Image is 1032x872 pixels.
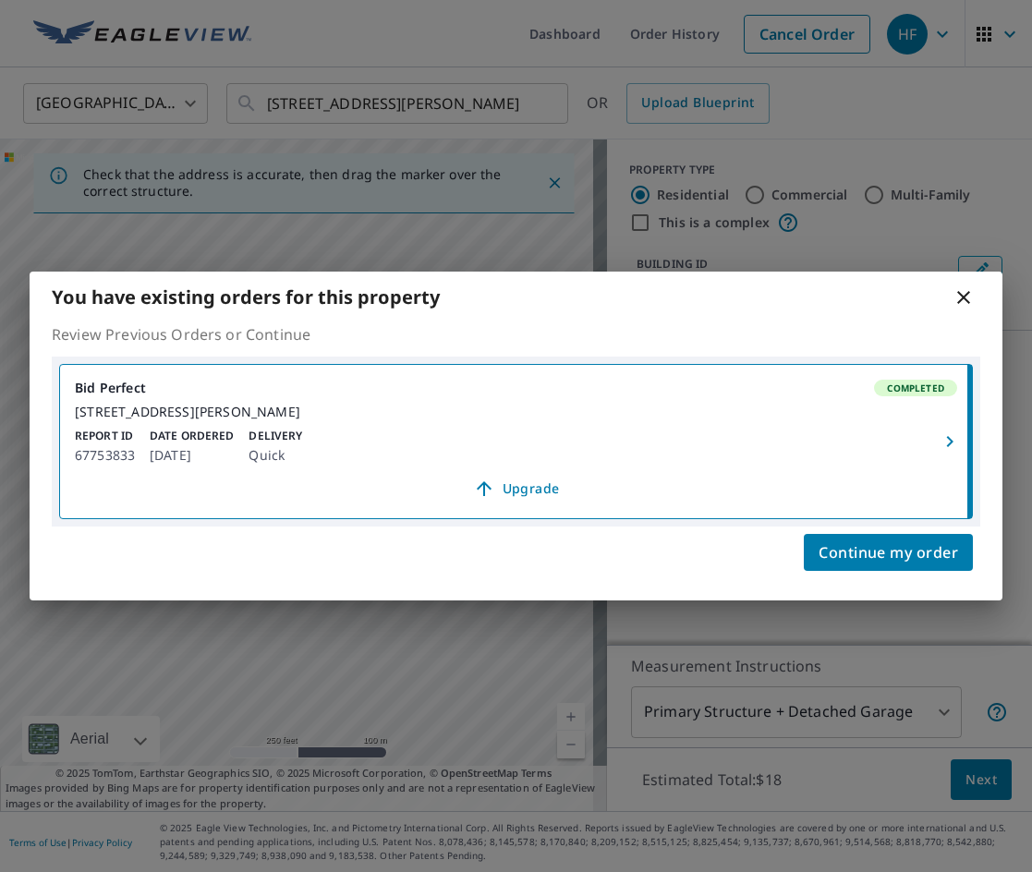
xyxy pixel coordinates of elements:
div: [STREET_ADDRESS][PERSON_NAME] [75,404,957,420]
span: Completed [876,381,955,394]
p: Report ID [75,428,135,444]
span: Continue my order [819,539,958,565]
p: Date Ordered [150,428,234,444]
button: Continue my order [804,534,973,571]
p: [DATE] [150,444,234,466]
a: Upgrade [75,474,957,503]
p: Delivery [249,428,302,444]
a: Bid PerfectCompleted[STREET_ADDRESS][PERSON_NAME]Report ID67753833Date Ordered[DATE]DeliveryQuick... [60,365,972,518]
p: 67753833 [75,444,135,466]
b: You have existing orders for this property [52,285,440,309]
div: Bid Perfect [75,380,957,396]
p: Review Previous Orders or Continue [52,323,980,345]
span: Upgrade [86,478,946,500]
p: Quick [249,444,302,466]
